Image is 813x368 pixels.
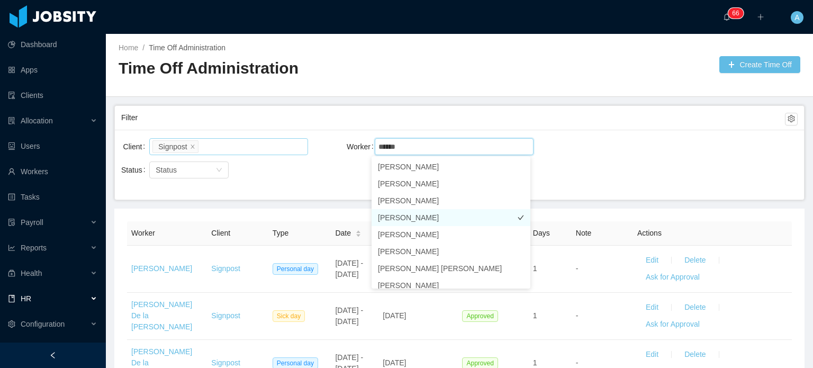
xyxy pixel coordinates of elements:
[356,233,362,236] i: icon: caret-down
[119,43,138,52] a: Home
[335,259,363,279] span: [DATE] - [DATE]
[719,56,800,73] button: icon: plusCreate Time Off
[131,229,155,237] span: Worker
[372,175,530,192] li: [PERSON_NAME]
[576,358,579,367] span: -
[8,270,15,277] i: icon: medicine-box
[372,277,530,294] li: [PERSON_NAME]
[152,140,198,153] li: Signpost
[637,316,708,333] button: Ask for Approval
[273,263,318,275] span: Personal day
[21,244,47,252] span: Reports
[383,358,406,367] span: [DATE]
[158,141,187,152] div: Signpost
[637,299,667,316] button: Edit
[372,192,530,209] li: [PERSON_NAME]
[676,346,714,363] button: Delete
[156,166,177,174] span: Status
[131,300,192,331] a: [PERSON_NAME] De la [PERSON_NAME]
[8,219,15,226] i: icon: file-protect
[372,243,530,260] li: [PERSON_NAME]
[121,166,150,174] label: Status
[728,8,743,19] sup: 66
[723,13,730,21] i: icon: bell
[372,226,530,243] li: [PERSON_NAME]
[216,167,222,174] i: icon: down
[21,218,43,227] span: Payroll
[356,229,362,232] i: icon: caret-up
[201,140,206,153] input: Client
[732,8,736,19] p: 6
[142,43,144,52] span: /
[8,186,97,208] a: icon: profileTasks
[757,13,764,21] i: icon: plus
[533,311,537,320] span: 1
[637,346,667,363] button: Edit
[518,231,524,238] i: icon: check
[637,269,708,286] button: Ask for Approval
[273,229,288,237] span: Type
[8,34,97,55] a: icon: pie-chartDashboard
[131,264,192,273] a: [PERSON_NAME]
[518,248,524,255] i: icon: check
[21,116,53,125] span: Allocation
[123,142,150,151] label: Client
[518,282,524,289] i: icon: check
[335,228,351,239] span: Date
[383,311,406,320] span: [DATE]
[8,85,97,106] a: icon: auditClients
[335,306,363,326] span: [DATE] - [DATE]
[785,113,798,125] button: icon: setting
[576,229,592,237] span: Note
[462,310,498,322] span: Approved
[533,229,550,237] span: Days
[518,265,524,272] i: icon: check
[273,310,305,322] span: Sick day
[676,252,714,269] button: Delete
[576,311,579,320] span: -
[794,11,799,24] span: A
[518,181,524,187] i: icon: check
[8,136,97,157] a: icon: robotUsers
[372,158,530,175] li: [PERSON_NAME]
[518,214,524,221] i: icon: check
[637,252,667,269] button: Edit
[190,143,195,150] i: icon: close
[378,140,401,153] input: Worker
[372,209,530,226] li: [PERSON_NAME]
[211,264,240,273] a: Signpost
[149,43,225,52] a: Time Off Administration
[21,320,65,328] span: Configuration
[576,264,579,273] span: -
[8,161,97,182] a: icon: userWorkers
[533,358,537,367] span: 1
[518,164,524,170] i: icon: check
[8,59,97,80] a: icon: appstoreApps
[211,229,230,237] span: Client
[676,299,714,316] button: Delete
[21,269,42,277] span: Health
[21,294,31,303] span: HR
[119,58,459,79] h2: Time Off Administration
[8,295,15,302] i: icon: book
[736,8,739,19] p: 6
[518,198,524,204] i: icon: check
[347,142,378,151] label: Worker
[637,229,662,237] span: Actions
[372,260,530,277] li: [PERSON_NAME] [PERSON_NAME]
[355,229,362,236] div: Sort
[8,117,15,124] i: icon: solution
[8,320,15,328] i: icon: setting
[211,311,240,320] a: Signpost
[211,358,240,367] a: Signpost
[533,264,537,273] span: 1
[8,244,15,252] i: icon: line-chart
[121,108,785,128] div: Filter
